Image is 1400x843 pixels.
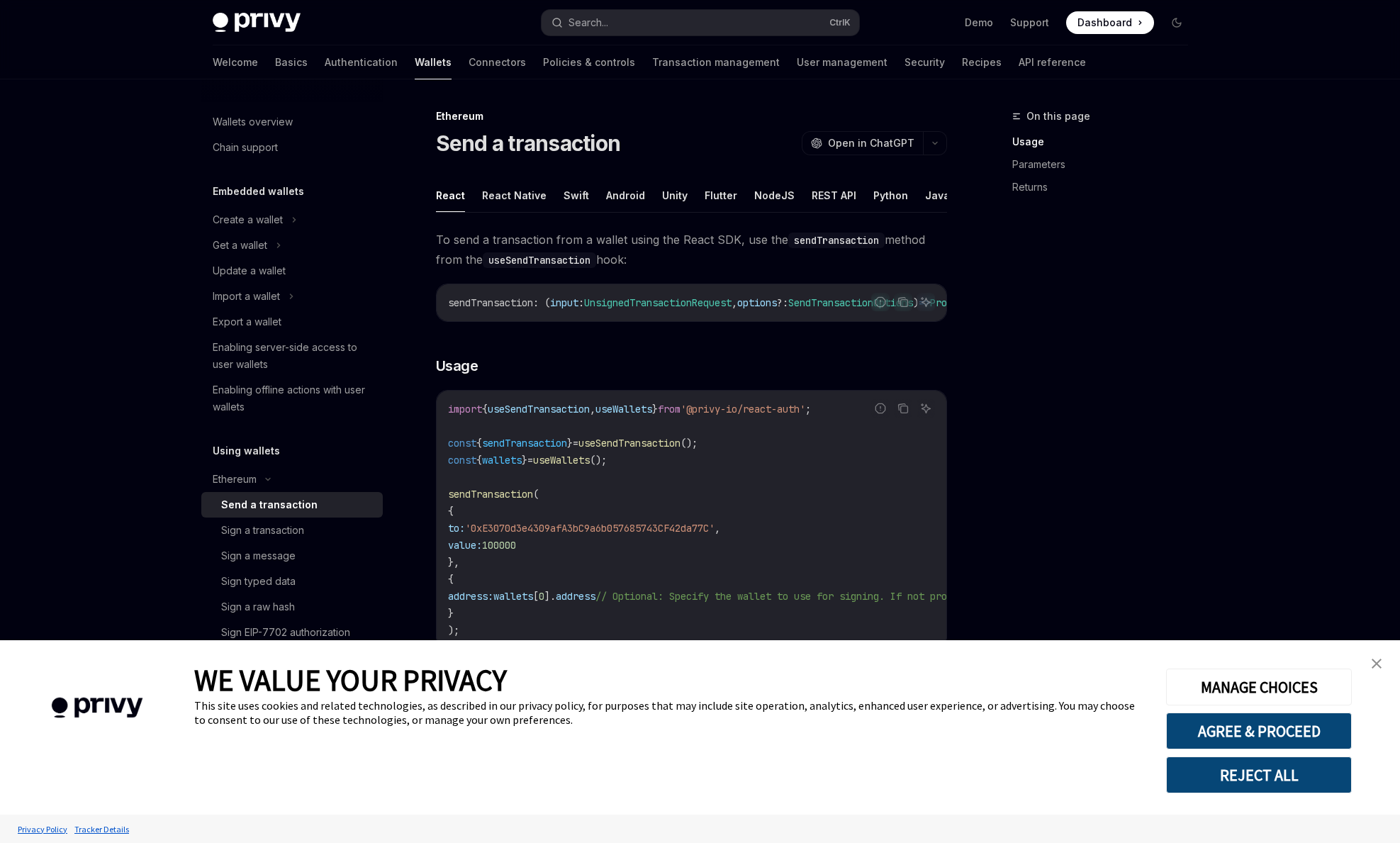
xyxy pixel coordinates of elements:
img: close banner [1372,659,1382,669]
a: Demo [965,16,993,30]
span: const [448,454,476,467]
div: Enabling offline actions with user wallets [213,381,374,415]
span: } [448,607,454,620]
span: ; [805,403,811,415]
span: from [658,403,681,415]
span: 100000 [482,539,516,552]
h5: Using wallets [213,442,280,459]
span: Ctrl K [829,17,851,28]
div: Sign a raw hash [221,598,295,615]
a: Security [905,45,945,79]
a: Sign typed data [201,569,383,594]
a: Tracker Details [71,817,133,842]
span: Dashboard [1077,16,1132,30]
span: sendTransaction [448,488,533,501]
span: value: [448,539,482,552]
span: [ [533,590,539,603]
a: Enabling server-side access to user wallets [201,335,383,377]
button: Open in ChatGPT [802,131,923,155]
span: (); [590,454,607,467]
a: Usage [1012,130,1199,153]
a: Chain support [201,135,383,160]
div: Import a wallet [213,288,280,305]
div: Create a wallet [213,211,283,228]
span: useSendTransaction [488,403,590,415]
div: Sign EIP-7702 authorization [221,624,350,641]
span: } [567,437,573,450]
span: { [476,437,482,450]
span: To send a transaction from a wallet using the React SDK, use the method from the hook: [436,230,947,269]
span: ?: [777,296,788,309]
div: Ethereum [436,109,947,123]
span: SendTransactionOptions [788,296,913,309]
div: Ethereum [213,471,257,488]
button: React Native [482,179,547,212]
a: Sign EIP-7702 authorization [201,620,383,645]
a: Parameters [1012,153,1199,176]
span: const [448,437,476,450]
span: options [737,296,777,309]
span: input [550,296,578,309]
span: useWallets [533,454,590,467]
span: On this page [1026,108,1090,125]
button: Flutter [705,179,737,212]
div: Enabling server-side access to user wallets [213,339,374,373]
img: dark logo [213,13,301,33]
a: Welcome [213,45,258,79]
span: , [732,296,737,309]
span: import [448,403,482,415]
span: to: [448,522,465,535]
span: useWallets [595,403,652,415]
span: }, [448,556,459,569]
button: Ask AI [917,293,935,311]
div: Chain support [213,139,278,156]
button: Ask AI [917,399,935,418]
span: sendTransaction [482,437,567,450]
a: Returns [1012,176,1199,199]
a: Connectors [469,45,526,79]
span: { [476,454,482,467]
div: Sign a transaction [221,522,304,539]
span: ( [533,488,539,501]
button: Android [606,179,645,212]
span: } [652,403,658,415]
button: Search...CtrlK [542,10,859,35]
h5: Embedded wallets [213,183,304,200]
span: ) [913,296,919,309]
span: '@privy-io/react-auth' [681,403,805,415]
span: , [590,403,595,415]
a: Sign a message [201,543,383,569]
a: User management [797,45,887,79]
div: Search... [569,14,608,31]
div: Sign a message [221,547,296,564]
a: Authentication [325,45,398,79]
a: Wallets overview [201,109,383,135]
a: Basics [275,45,308,79]
a: Enabling offline actions with user wallets [201,377,383,420]
span: WE VALUE YOUR PRIVACY [194,661,507,698]
span: { [448,573,454,586]
button: Copy the contents from the code block [894,399,912,418]
span: : [578,296,584,309]
span: ); [448,624,459,637]
code: sendTransaction [788,233,885,248]
span: = [527,454,533,467]
div: Wallets overview [213,113,293,130]
button: Java [925,179,950,212]
a: close banner [1362,649,1391,678]
a: Policies & controls [543,45,635,79]
span: // Optional: Specify the wallet to use for signing. If not provided, the first wallet will be used. [595,590,1157,603]
span: sendTransaction [448,296,533,309]
button: Unity [662,179,688,212]
span: { [482,403,488,415]
a: Recipes [962,45,1002,79]
span: 0 [539,590,544,603]
button: REST API [812,179,856,212]
img: company logo [21,677,173,739]
a: API reference [1019,45,1086,79]
h1: Send a transaction [436,130,621,156]
span: '0xE3070d3e4309afA3bC9a6b057685743CF42da77C' [465,522,715,535]
button: Python [873,179,908,212]
a: Privacy Policy [14,817,71,842]
button: Swift [564,179,589,212]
